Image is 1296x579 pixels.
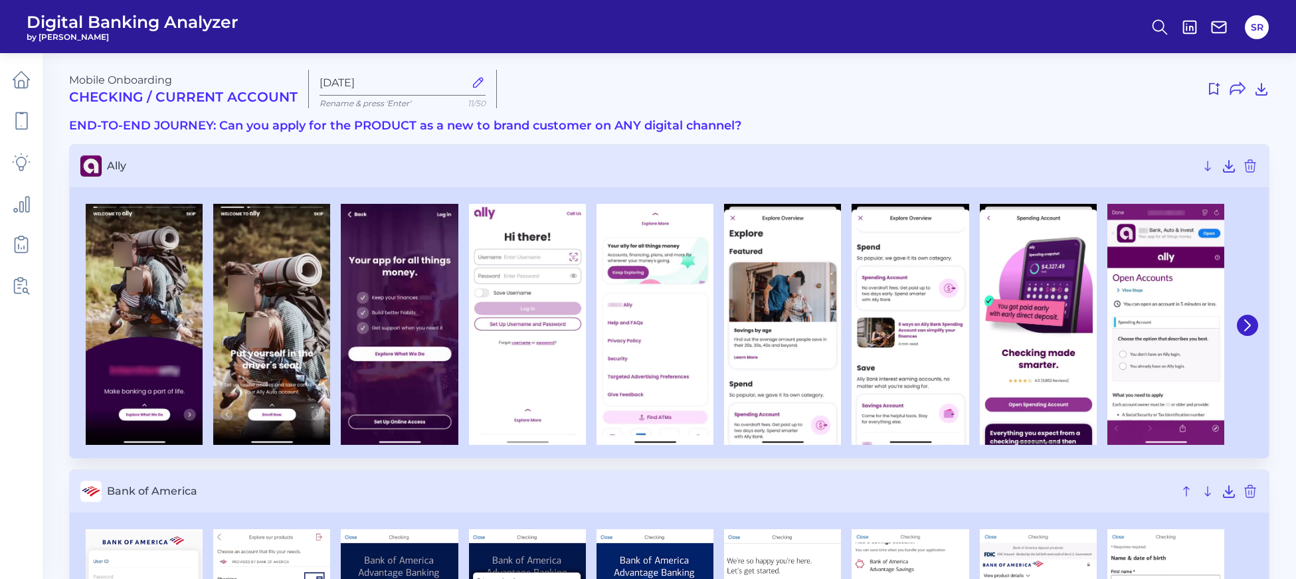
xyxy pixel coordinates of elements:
[320,98,486,108] p: Rename & press 'Enter'
[27,32,238,42] span: by [PERSON_NAME]
[597,204,713,445] img: Ally
[69,89,298,105] h2: Checking / Current Account
[980,204,1097,445] img: Ally
[341,204,458,445] img: Ally
[69,74,298,105] div: Mobile Onboarding
[724,204,841,445] img: Ally
[852,204,969,445] img: Ally
[1107,204,1224,445] img: Ally
[1245,15,1269,39] button: SR
[213,204,330,445] img: Ally
[468,98,486,108] span: 11/50
[86,204,203,445] img: Ally
[27,12,238,32] span: Digital Banking Analyzer
[69,119,1269,133] h3: END-TO-END JOURNEY: Can you apply for the PRODUCT as a new to brand customer on ANY digital channel?
[107,159,1194,172] span: Ally
[469,204,586,445] img: Ally
[107,485,1173,497] span: Bank of America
